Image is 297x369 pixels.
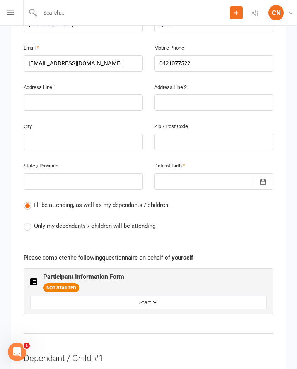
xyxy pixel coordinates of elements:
span: I'll be attending, as well as my dependants / children [34,200,168,208]
div: Dependant / Child #1 [24,352,273,365]
iframe: Intercom live chat [8,343,26,361]
h3: Participant Information Form [43,273,124,280]
label: City [24,123,32,131]
input: Search... [38,7,230,18]
label: Address Line 1 [24,84,56,92]
label: Address Line 2 [154,84,187,92]
strong: yourself [172,254,193,261]
span: 1 [24,343,30,349]
div: CN [268,5,284,20]
button: Start [30,296,267,309]
span: Only my dependants / children will be attending [34,221,155,229]
label: Date of Birth [154,162,185,170]
label: Email [24,44,39,52]
label: State / Province [24,162,58,170]
label: Zip / Post Code [154,123,188,131]
label: Mobile Phone [154,44,184,52]
p: Please complete the following questionnaire on behalf of [24,253,273,262]
span: NOT STARTED [43,283,79,292]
